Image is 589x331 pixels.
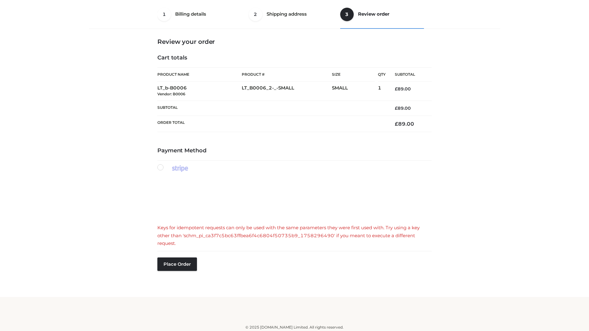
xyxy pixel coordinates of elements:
[395,86,398,92] span: £
[395,121,398,127] span: £
[157,67,242,82] th: Product Name
[242,82,332,101] td: LT_B0006_2-_-SMALL
[157,82,242,101] td: LT_b-B0006
[91,324,498,330] div: © 2025 [DOMAIN_NAME] Limited. All rights reserved.
[378,67,386,82] th: Qty
[157,116,386,132] th: Order Total
[332,68,375,82] th: Size
[395,121,414,127] bdi: 89.00
[157,224,432,247] div: Keys for idempotent requests can only be used with the same parameters they were first used with....
[332,82,378,101] td: SMALL
[242,67,332,82] th: Product #
[157,92,185,96] small: Vendor: B0006
[378,82,386,101] td: 1
[156,178,430,217] iframe: Secure payment input frame
[157,38,432,45] h3: Review your order
[386,68,432,82] th: Subtotal
[157,55,432,61] h4: Cart totals
[157,147,432,154] h4: Payment Method
[395,86,411,92] bdi: 89.00
[157,101,386,116] th: Subtotal
[157,257,197,271] button: Place order
[395,105,398,111] span: £
[395,105,411,111] bdi: 89.00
